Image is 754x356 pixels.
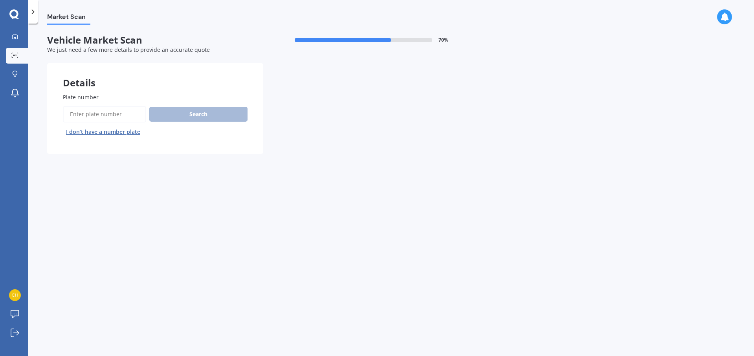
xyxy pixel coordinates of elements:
div: Details [47,63,263,87]
span: We just need a few more details to provide an accurate quote [47,46,210,53]
span: Market Scan [47,13,90,24]
img: 6c02120b97f82acd4640dc1bf1dffa70 [9,289,21,301]
span: Vehicle Market Scan [47,35,263,46]
input: Enter plate number [63,106,146,122]
span: 70 % [438,37,448,43]
span: Plate number [63,93,99,101]
button: I don’t have a number plate [63,126,143,138]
